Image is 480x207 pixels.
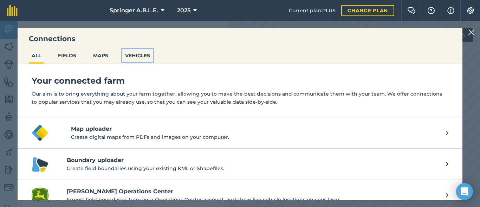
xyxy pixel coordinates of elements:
[122,49,153,62] button: VEHICLES
[67,164,439,172] p: Create field boundaries using your existing KML or Shapefiles.
[456,183,473,200] div: Open Intercom Messenger
[18,149,462,180] a: Boundary uploader logoBoundary uploaderCreate field boundaries using your existing KML or Shapefi...
[466,7,475,14] img: A cog icon
[29,49,44,62] button: ALL
[341,5,394,16] a: Change plan
[32,90,448,106] p: Our aim is to bring everything about your farm together, allowing you to make the best decisions ...
[90,49,111,62] button: MAPS
[32,75,448,86] h4: Your connected farm
[32,156,48,173] img: Boundary uploader logo
[67,196,439,203] p: Import field boundaries from your Operations Center account, and show live vehicle locations on y...
[177,6,190,15] span: 2025
[67,156,439,164] h4: Boundary uploader
[32,187,48,204] img: John Deere Operations Center logo
[32,124,48,141] img: Map uploader logo
[447,6,454,15] img: svg+xml;base64,PHN2ZyB4bWxucz0iaHR0cDovL3d3dy53My5vcmcvMjAwMC9zdmciIHdpZHRoPSIxNyIgaGVpZ2h0PSIxNy...
[468,28,474,37] img: svg+xml;base64,PHN2ZyB4bWxucz0iaHR0cDovL3d3dy53My5vcmcvMjAwMC9zdmciIHdpZHRoPSIyMiIgaGVpZ2h0PSIzMC...
[289,7,336,14] span: Current plan : PLUS
[18,34,462,44] h3: Connections
[7,5,18,16] img: fieldmargin Logo
[427,7,435,14] img: A question mark icon
[110,6,158,15] span: Springer A.B.L.E.
[71,125,446,133] h4: Map uploader
[71,133,446,141] p: Create digital maps from PDFs and images on your computer.
[407,7,416,14] img: Two speech bubbles overlapping with the left bubble in the forefront
[18,117,462,149] button: Map uploader logoMap uploaderCreate digital maps from PDFs and images on your computer.
[67,187,439,196] h4: [PERSON_NAME] Operations Center
[55,49,79,62] button: FIELDS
